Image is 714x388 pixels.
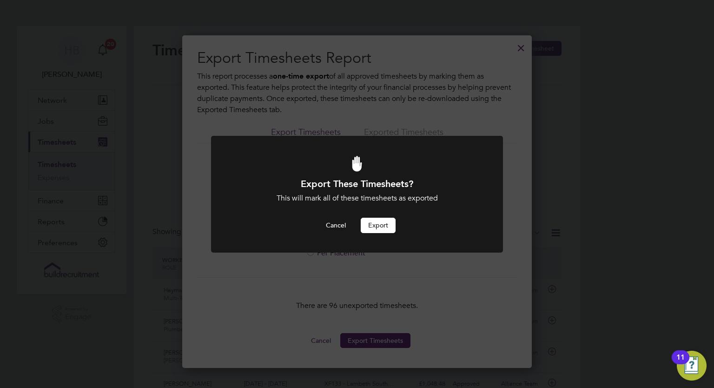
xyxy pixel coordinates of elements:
button: Open Resource Center, 11 new notifications [677,351,707,381]
h1: Export These Timesheets? [236,178,478,190]
div: This will mark all of these timesheets as exported [236,194,478,203]
button: Export [361,218,396,233]
div: 11 [676,357,685,369]
button: Cancel [318,218,353,233]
